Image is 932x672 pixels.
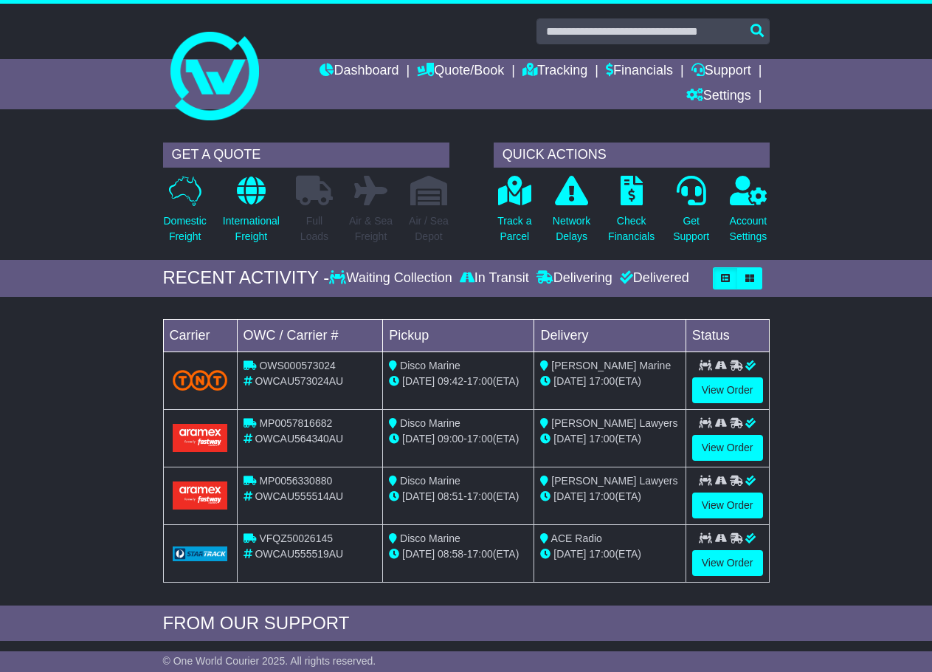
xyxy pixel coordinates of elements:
img: TNT_Domestic.png [173,370,228,390]
div: Delivering [533,270,616,287]
img: GetCarrierServiceLogo [173,546,228,561]
p: Account Settings [730,213,767,244]
p: Full Loads [296,213,333,244]
div: GET A QUOTE [163,143,449,168]
td: Carrier [163,319,237,352]
span: [DATE] [402,490,435,502]
span: 17:00 [467,490,493,502]
span: 17:00 [589,375,615,387]
a: Settings [686,84,751,109]
span: [DATE] [553,490,586,502]
p: Check Financials [608,213,655,244]
a: GetSupport [672,175,710,253]
a: Financials [606,59,673,84]
span: 09:42 [438,375,463,387]
span: Disco Marine [400,532,460,544]
span: 08:58 [438,548,463,560]
span: Disco Marine [400,475,460,487]
span: 17:00 [589,433,615,445]
span: [PERSON_NAME] Lawyers [551,417,677,429]
span: 17:00 [467,548,493,560]
div: FROM OUR SUPPORT [163,613,770,634]
span: 09:00 [438,433,463,445]
a: View Order [692,435,763,461]
span: VFQZ50026145 [259,532,333,544]
p: Air / Sea Depot [409,213,449,244]
span: 08:51 [438,490,463,502]
td: Pickup [383,319,534,352]
td: Delivery [534,319,686,352]
span: OWCAU555514AU [255,490,343,502]
span: 17:00 [467,375,493,387]
a: View Order [692,377,763,403]
a: NetworkDelays [552,175,591,253]
p: Track a Parcel [497,213,531,244]
span: 17:00 [589,548,615,560]
p: Domestic Freight [164,213,207,244]
span: Disco Marine [400,417,460,429]
span: [PERSON_NAME] Lawyers [551,475,677,487]
a: InternationalFreight [222,175,280,253]
p: Air & Sea Freight [349,213,393,244]
span: [PERSON_NAME] Marine [551,360,671,371]
span: OWS000573024 [259,360,336,371]
span: [DATE] [553,548,586,560]
span: 17:00 [467,433,493,445]
span: OWCAU555519AU [255,548,343,560]
span: 17:00 [589,490,615,502]
a: AccountSettings [729,175,768,253]
div: In Transit [456,270,533,287]
img: Aramex.png [173,424,228,451]
span: © One World Courier 2025. All rights reserved. [163,655,376,667]
span: ACE Radio [551,532,602,544]
div: RECENT ACTIVITY - [163,267,330,289]
div: Delivered [616,270,689,287]
div: - (ETA) [389,374,528,389]
span: Disco Marine [400,360,460,371]
span: [DATE] [553,375,586,387]
td: Status [686,319,769,352]
span: OWCAU573024AU [255,375,343,387]
div: (ETA) [540,489,679,504]
a: Track aParcel [497,175,532,253]
span: MP0056330880 [259,475,332,487]
p: International Freight [223,213,280,244]
span: [DATE] [553,433,586,445]
a: Tracking [522,59,587,84]
img: Aramex.png [173,481,228,509]
div: (ETA) [540,546,679,562]
a: Dashboard [320,59,398,84]
a: Support [691,59,751,84]
div: - (ETA) [389,489,528,504]
p: Network Delays [553,213,590,244]
span: [DATE] [402,375,435,387]
a: View Order [692,550,763,576]
div: Waiting Collection [329,270,455,287]
span: [DATE] [402,548,435,560]
td: OWC / Carrier # [237,319,383,352]
p: Get Support [673,213,709,244]
div: - (ETA) [389,546,528,562]
span: MP0057816682 [259,417,332,429]
a: DomesticFreight [163,175,207,253]
a: CheckFinancials [607,175,655,253]
span: [DATE] [402,433,435,445]
span: OWCAU564340AU [255,433,343,445]
a: View Order [692,493,763,518]
div: (ETA) [540,431,679,447]
div: - (ETA) [389,431,528,447]
div: (ETA) [540,374,679,389]
a: Quote/Book [417,59,504,84]
div: QUICK ACTIONS [494,143,770,168]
